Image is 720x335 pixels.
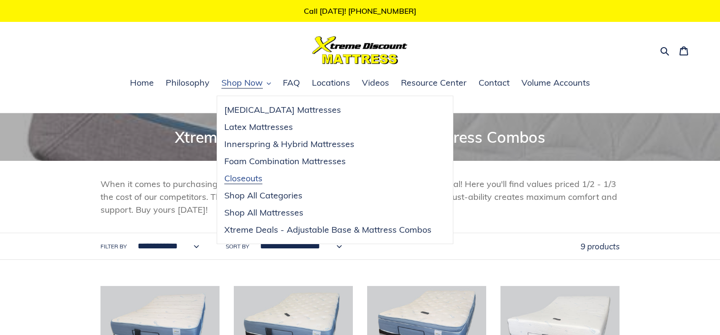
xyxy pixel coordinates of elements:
[224,173,262,184] span: Closeouts
[312,77,350,89] span: Locations
[217,101,439,118] a: [MEDICAL_DATA] Mattresses
[217,118,439,136] a: Latex Mattresses
[580,241,620,251] span: 9 products
[362,77,389,89] span: Videos
[217,76,276,90] button: Shop Now
[224,138,354,150] span: Innerspring & Hybrid Mattresses
[396,76,471,90] a: Resource Center
[307,76,355,90] a: Locations
[125,76,159,90] a: Home
[312,36,408,64] img: Xtreme Discount Mattress
[224,190,302,201] span: Shop All Categories
[217,204,439,221] a: Shop All Mattresses
[517,76,595,90] a: Volume Accounts
[521,77,590,89] span: Volume Accounts
[224,224,431,236] span: Xtreme Deals - Adjustable Base & Mattress Combos
[217,221,439,238] a: Xtreme Deals - Adjustable Base & Mattress Combos
[221,77,263,89] span: Shop Now
[474,76,514,90] a: Contact
[130,77,154,89] span: Home
[217,187,439,204] a: Shop All Categories
[217,153,439,170] a: Foam Combination Mattresses
[357,76,394,90] a: Videos
[479,77,510,89] span: Contact
[166,77,210,89] span: Philosophy
[224,104,341,116] span: [MEDICAL_DATA] Mattresses
[100,242,127,251] label: Filter by
[224,207,303,218] span: Shop All Mattresses
[226,242,249,251] label: Sort by
[224,121,293,133] span: Latex Mattresses
[217,136,439,153] a: Innerspring & Hybrid Mattresses
[100,177,620,216] p: When it comes to purchasing a mattress & adjustable base, nobody beats an Xtreme Deal! Here you'l...
[224,156,346,167] span: Foam Combination Mattresses
[401,77,467,89] span: Resource Center
[217,170,439,187] a: Closeouts
[175,128,545,147] span: Xtreme Deals - Adjustable Base & Mattress Combos
[283,77,300,89] span: FAQ
[161,76,214,90] a: Philosophy
[278,76,305,90] a: FAQ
